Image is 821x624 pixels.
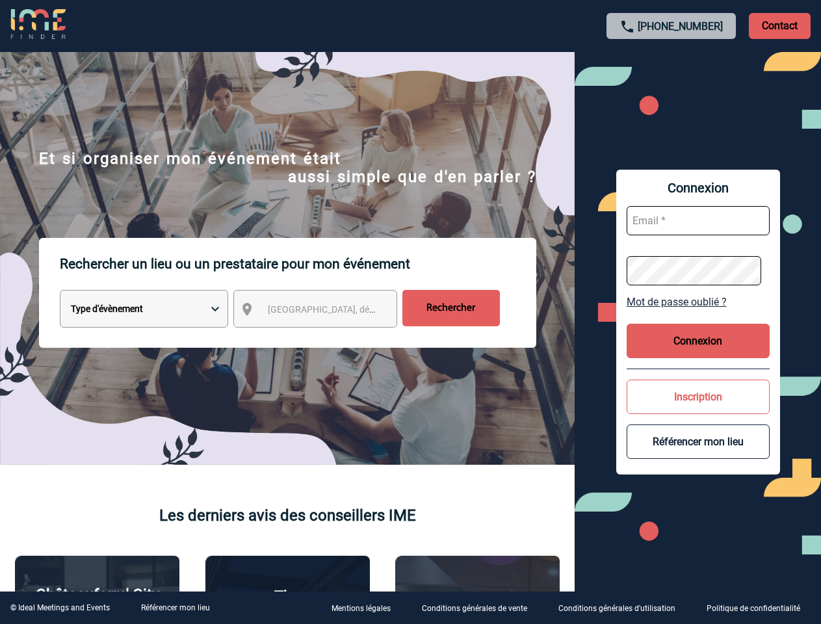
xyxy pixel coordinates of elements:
button: Référencer mon lieu [627,424,770,459]
a: Conditions générales d'utilisation [548,602,696,614]
p: Contact [749,13,811,39]
input: Email * [627,206,770,235]
a: Mentions légales [321,602,411,614]
a: Référencer mon lieu [141,603,210,612]
p: Conditions générales d'utilisation [558,604,675,614]
p: Politique de confidentialité [707,604,800,614]
p: Châteauform' City [GEOGRAPHIC_DATA] [22,586,172,622]
a: Politique de confidentialité [696,602,821,614]
input: Rechercher [402,290,500,326]
a: [PHONE_NUMBER] [638,20,723,32]
span: [GEOGRAPHIC_DATA], département, région... [268,304,449,315]
a: Conditions générales de vente [411,602,548,614]
p: Agence 2ISD [433,589,522,607]
img: call-24-px.png [619,19,635,34]
a: Mot de passe oublié ? [627,296,770,308]
span: Connexion [627,180,770,196]
div: © Ideal Meetings and Events [10,603,110,612]
button: Connexion [627,324,770,358]
button: Inscription [627,380,770,414]
p: The [GEOGRAPHIC_DATA] [213,588,363,624]
p: Mentions légales [332,604,391,614]
p: Rechercher un lieu ou un prestataire pour mon événement [60,238,536,290]
p: Conditions générales de vente [422,604,527,614]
